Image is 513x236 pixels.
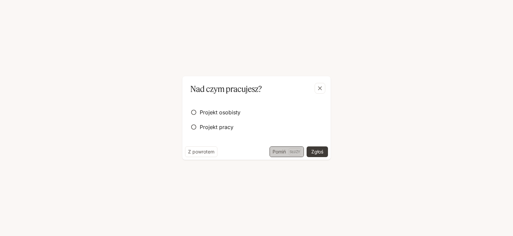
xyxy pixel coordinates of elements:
[185,146,217,157] button: Z powrotem
[307,146,328,157] button: Zgłoś
[190,83,262,95] p: Nad czym pracujesz?
[200,108,240,116] span: Projekt osobisty
[200,123,233,131] span: Projekt pracy
[289,148,301,155] p: Służy
[270,146,304,157] button: PomińSłuży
